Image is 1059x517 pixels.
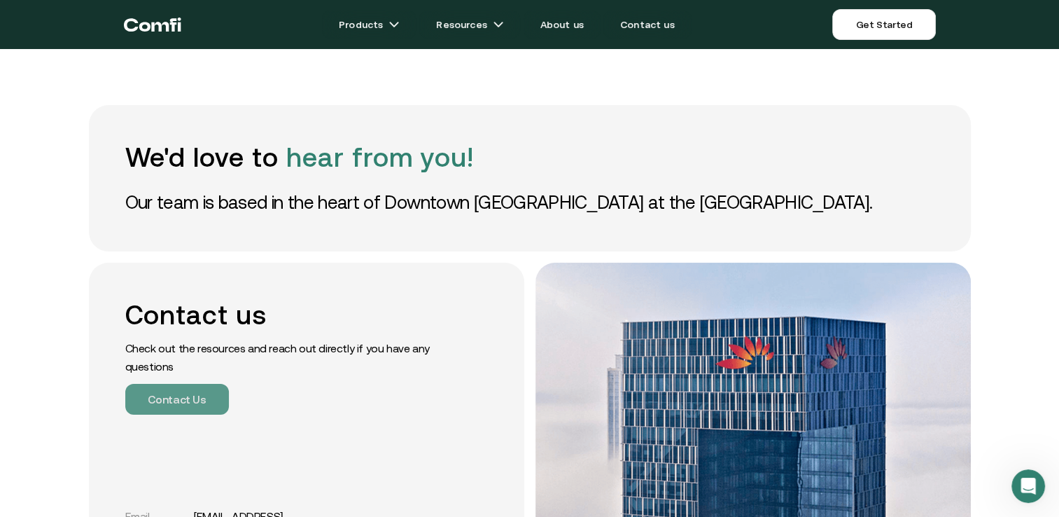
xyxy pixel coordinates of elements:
a: Productsarrow icons [322,11,416,39]
img: arrow icons [493,19,504,30]
a: Resourcesarrow icons [419,11,520,39]
a: About us [524,11,601,39]
iframe: Intercom live chat [1011,469,1045,503]
a: Get Started [832,9,935,40]
h1: We'd love to [125,142,934,173]
button: Contact Us [125,384,229,415]
span: hear from you! [286,142,474,172]
img: arrow icons [388,19,400,30]
p: Our team is based in the heart of Downtown [GEOGRAPHIC_DATA] at the [GEOGRAPHIC_DATA]. [125,190,934,215]
a: Return to the top of the Comfi home page [124,4,181,46]
a: Contact us [603,11,692,39]
h2: Contact us [125,299,440,331]
p: Check out the resources and reach out directly if you have any questions [125,339,440,375]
